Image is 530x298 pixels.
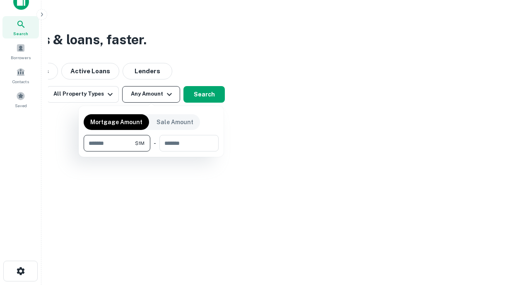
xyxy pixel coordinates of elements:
[154,135,156,151] div: -
[90,118,142,127] p: Mortgage Amount
[157,118,193,127] p: Sale Amount
[135,139,145,147] span: $1M
[489,205,530,245] iframe: Chat Widget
